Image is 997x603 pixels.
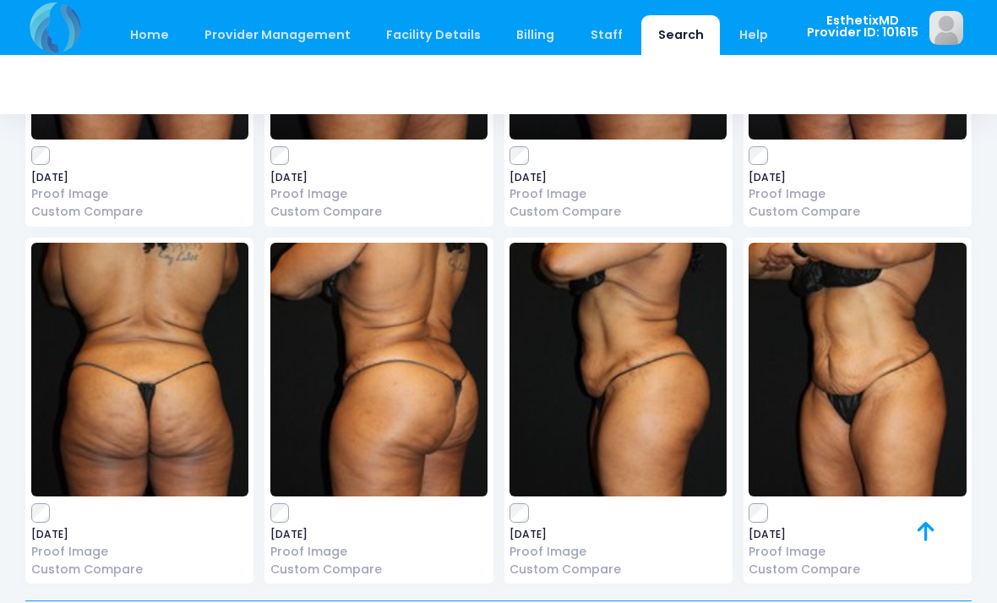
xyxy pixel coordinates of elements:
[270,529,488,540] span: [DATE]
[749,173,966,183] span: [DATE]
[807,14,918,39] span: EsthetixMD Provider ID: 101615
[749,561,966,578] a: Custom Compare
[749,243,966,496] img: image
[929,11,963,45] img: image
[270,203,488,221] a: Custom Compare
[509,529,727,540] span: [DATE]
[500,15,571,55] a: Billing
[270,185,488,203] a: Proof Image
[370,15,498,55] a: Facility Details
[641,15,720,55] a: Search
[270,243,488,496] img: image
[31,561,248,578] a: Custom Compare
[270,173,488,183] span: [DATE]
[749,185,966,203] a: Proof Image
[31,243,248,496] img: image
[749,529,966,540] span: [DATE]
[31,529,248,540] span: [DATE]
[509,561,727,578] a: Custom Compare
[509,203,727,221] a: Custom Compare
[270,543,488,561] a: Proof Image
[31,173,248,183] span: [DATE]
[31,203,248,221] a: Custom Compare
[509,243,727,496] img: image
[509,173,727,183] span: [DATE]
[31,185,248,203] a: Proof Image
[270,561,488,578] a: Custom Compare
[113,15,185,55] a: Home
[723,15,785,55] a: Help
[749,543,966,561] a: Proof Image
[749,203,966,221] a: Custom Compare
[509,185,727,203] a: Proof Image
[188,15,367,55] a: Provider Management
[574,15,639,55] a: Staff
[509,543,727,561] a: Proof Image
[31,543,248,561] a: Proof Image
